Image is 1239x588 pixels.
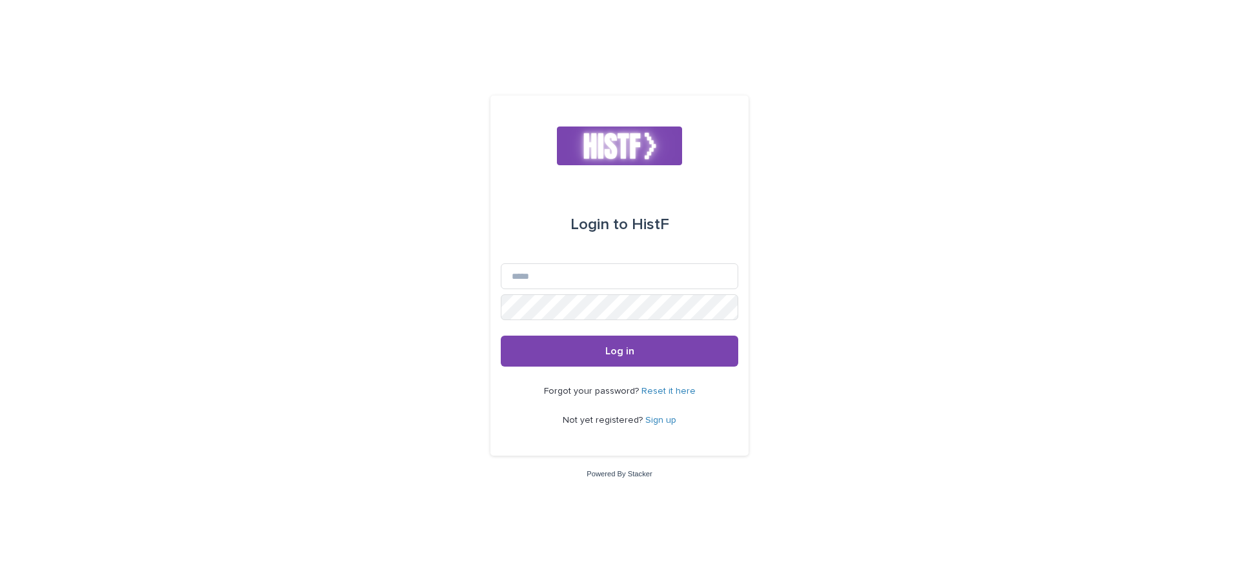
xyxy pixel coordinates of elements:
span: Forgot your password? [544,387,641,396]
a: Powered By Stacker [587,470,652,478]
a: Reset it here [641,387,696,396]
a: Sign up [645,416,676,425]
span: Login to [570,217,628,232]
div: HistF [570,207,669,243]
span: Not yet registered? [563,416,645,425]
img: k2lX6XtKT2uGl0LI8IDL [557,127,683,165]
button: Log in [501,336,738,367]
span: Log in [605,346,634,356]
